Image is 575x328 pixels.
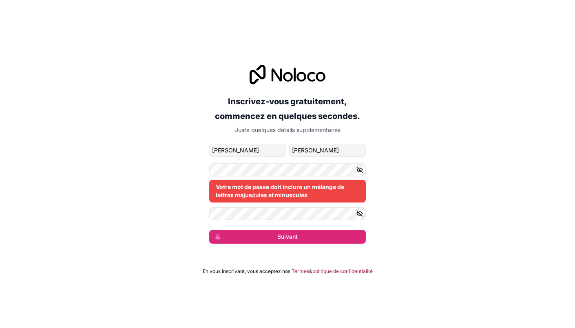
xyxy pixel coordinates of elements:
font: En vous inscrivant, vous acceptez nos [203,268,290,274]
input: Mot de passe [209,163,366,176]
font: Inscrivez-vous gratuitement, commencez en quelques secondes. [215,97,360,121]
font: Termes [292,268,309,274]
font: Votre mot de passe doit inclure un mélange de lettres majuscules et minuscules [216,183,344,198]
input: nom de famille [289,144,366,157]
a: Termes [292,268,309,275]
input: prénom [209,144,286,157]
button: Suivant [209,230,366,244]
input: Confirmez le mot de passe [209,207,366,220]
font: Suivant [277,233,298,240]
font: politique de confidentialité [312,268,373,274]
a: politique de confidentialité [312,268,373,275]
font: & [309,268,312,274]
font: Juste quelques détails supplémentaires [235,126,341,133]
